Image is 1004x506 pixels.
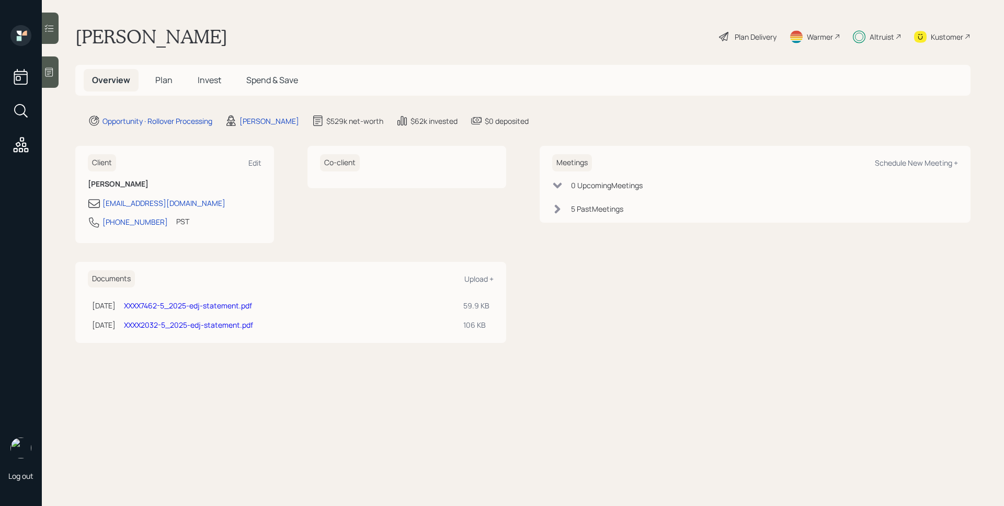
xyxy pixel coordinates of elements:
h6: Meetings [552,154,592,171]
div: [EMAIL_ADDRESS][DOMAIN_NAME] [102,198,225,209]
span: Spend & Save [246,74,298,86]
img: james-distasi-headshot.png [10,438,31,458]
div: 0 Upcoming Meeting s [571,180,643,191]
div: [PERSON_NAME] [239,116,299,126]
div: Opportunity · Rollover Processing [102,116,212,126]
div: Edit [248,158,261,168]
a: XXXX7462-5_2025-edj-statement.pdf [124,301,252,310]
div: Warmer [807,31,833,42]
div: $529k net-worth [326,116,383,126]
h6: [PERSON_NAME] [88,180,261,189]
div: Kustomer [931,31,963,42]
div: [DATE] [92,300,116,311]
a: XXXX2032-5_2025-edj-statement.pdf [124,320,253,330]
h6: Client [88,154,116,171]
div: Log out [8,471,33,481]
div: [DATE] [92,319,116,330]
div: PST [176,216,189,227]
h6: Co-client [320,154,360,171]
div: 59.9 KB [463,300,489,311]
div: Upload + [464,274,494,284]
div: $0 deposited [485,116,529,126]
div: Schedule New Meeting + [875,158,958,168]
div: Plan Delivery [735,31,777,42]
span: Overview [92,74,130,86]
div: 106 KB [463,319,489,330]
div: [PHONE_NUMBER] [102,216,168,227]
div: $62k invested [410,116,458,126]
span: Plan [155,74,173,86]
div: Altruist [870,31,894,42]
span: Invest [198,74,221,86]
h1: [PERSON_NAME] [75,25,227,48]
h6: Documents [88,270,135,287]
div: 5 Past Meeting s [571,203,623,214]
